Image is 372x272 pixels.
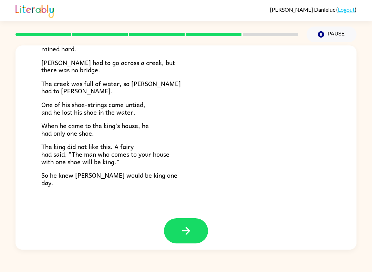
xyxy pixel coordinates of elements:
span: So he knew [PERSON_NAME] would be king one day. [41,170,177,188]
span: The king did not like this. A fairy had said, "The man who comes to your house with one shoe will... [41,142,169,166]
button: Pause [307,27,356,42]
span: The creek was full of water, so [PERSON_NAME] had to [PERSON_NAME]. [41,79,181,96]
span: [PERSON_NAME] had to go across a creek, but there was no bridge. [41,57,175,75]
span: When he came to the king's house, he had only one shoe. [41,121,149,138]
span: One of his shoe-strings came untied, and he lost his shoe in the water. [41,100,145,117]
img: Literably [15,3,54,18]
div: ( ) [270,6,356,13]
a: Logout [338,6,355,13]
span: [PERSON_NAME] Danieluc [270,6,336,13]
